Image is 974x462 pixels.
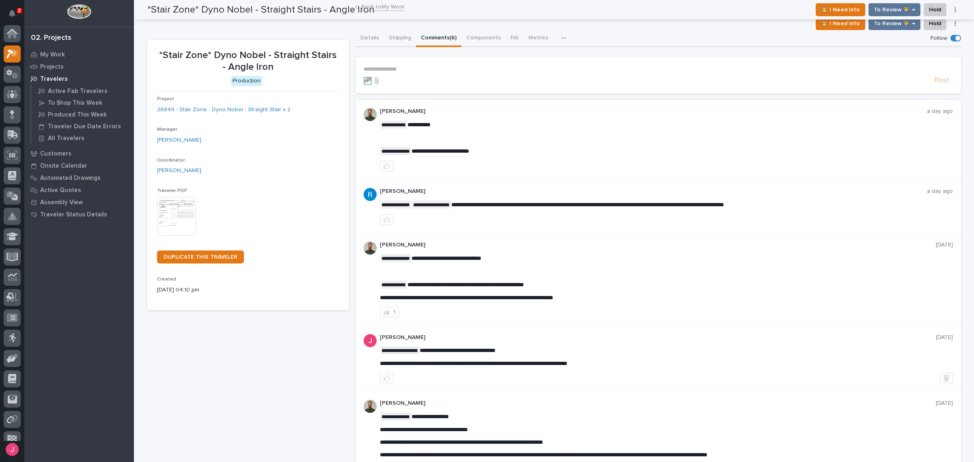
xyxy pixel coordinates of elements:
p: Produced This Week [48,111,107,119]
span: Created [157,277,176,282]
a: Back toMy Work [361,2,404,11]
button: users-avatar [4,441,21,458]
img: AATXAJw4slNr5ea0WduZQVIpKGhdapBAGQ9xVsOeEvl5=s96-c [364,108,377,121]
button: like this post [380,373,394,383]
p: Onsite Calendar [40,162,87,170]
p: [DATE] [936,334,953,341]
p: Projects [40,63,64,71]
p: Customers [40,150,71,158]
p: Automated Drawings [40,175,101,182]
p: [PERSON_NAME] [380,188,927,195]
p: Travelers [40,76,68,83]
span: Traveler PDF [157,188,187,193]
p: To Shop This Week [48,99,102,107]
a: DUPLICATE THIS TRAVELER [157,250,244,263]
a: [PERSON_NAME] [157,136,201,145]
p: Active Fab Travelers [48,88,108,95]
button: Shipping [384,30,416,47]
p: a day ago [927,108,953,115]
span: Hold [929,19,941,28]
a: Active Quotes [24,184,134,196]
span: DUPLICATE THIS TRAVELER [164,254,237,260]
button: 1 [380,307,399,317]
a: Active Fab Travelers [31,85,134,97]
button: like this post [380,214,394,225]
span: Project [157,97,174,101]
p: 2 [18,8,21,13]
a: Assembly View [24,196,134,208]
p: Follow [931,35,947,42]
span: Post [934,76,950,85]
p: [DATE] [936,242,953,248]
button: Hold [924,17,946,30]
img: AATXAJw4slNr5ea0WduZQVIpKGhdapBAGQ9xVsOeEvl5=s96-c [364,242,377,255]
a: Automated Drawings [24,172,134,184]
p: Traveler Status Details [40,211,107,218]
button: Details [356,30,384,47]
img: Workspace Logo [67,4,91,19]
button: Metrics [524,30,553,47]
p: [DATE] 04:10 pm [157,286,339,294]
span: ⏳ I Need Info [821,19,860,28]
button: To Review 👨‍🏭 → [868,17,920,30]
p: Assembly View [40,199,83,206]
a: Traveler Status Details [24,208,134,220]
button: Comments (6) [416,30,461,47]
button: Components [461,30,506,47]
img: AATXAJw4slNr5ea0WduZQVIpKGhdapBAGQ9xVsOeEvl5=s96-c [364,400,377,413]
span: Coordinator [157,158,185,163]
p: [PERSON_NAME] [380,400,936,407]
button: Post [931,76,953,85]
p: All Travelers [48,135,84,142]
p: *Stair Zone* Dyno Nobel - Straight Stairs - Angle Iron [157,50,339,73]
p: [DATE] [936,400,953,407]
p: Traveler Due Date Errors [48,123,121,130]
img: ACg8ocI-SXp0KwvcdjE4ZoRMyLsZRSgZqnEZt9q_hAaElEsh-D-asw=s96-c [364,334,377,347]
img: ACg8ocJzREKTsG2KK4bFBgITIeWKBuirZsrmGEaft0VLTV-nABbOCg=s96-c [364,188,377,201]
a: All Travelers [31,132,134,144]
a: Travelers [24,73,134,85]
span: Manager [157,127,177,132]
p: My Work [40,51,65,58]
a: Onsite Calendar [24,160,134,172]
button: Notifications [4,5,21,22]
p: [PERSON_NAME] [380,334,936,341]
a: My Work [24,48,134,60]
div: Production [231,76,262,86]
span: To Review 👨‍🏭 → [874,19,915,28]
a: Customers [24,147,134,160]
a: [PERSON_NAME] [157,166,201,175]
div: 02. Projects [31,34,71,43]
button: ⏳ I Need Info [816,17,865,30]
a: Traveler Due Date Errors [31,121,134,132]
a: Produced This Week [31,109,134,120]
a: Projects [24,60,134,73]
p: a day ago [927,188,953,195]
button: like this post [380,161,394,171]
p: [PERSON_NAME] [380,108,927,115]
a: 26849 - Stair Zone - Dyno Nobel - Straight Stair x 2 [157,106,291,114]
button: Delete post [940,373,953,383]
div: Notifications2 [10,10,21,23]
p: [PERSON_NAME] [380,242,936,248]
a: To Shop This Week [31,97,134,108]
button: FAI [506,30,524,47]
div: 1 [393,309,396,315]
p: Active Quotes [40,187,81,194]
